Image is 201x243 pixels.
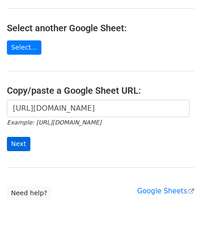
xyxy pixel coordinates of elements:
small: Example: [URL][DOMAIN_NAME] [7,119,101,126]
a: Need help? [7,186,52,200]
input: Next [7,137,30,151]
h4: Copy/paste a Google Sheet URL: [7,85,194,96]
h4: Select another Google Sheet: [7,23,194,34]
iframe: Chat Widget [155,199,201,243]
a: Select... [7,40,41,55]
a: Google Sheets [137,187,194,195]
input: Paste your Google Sheet URL here [7,100,190,117]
